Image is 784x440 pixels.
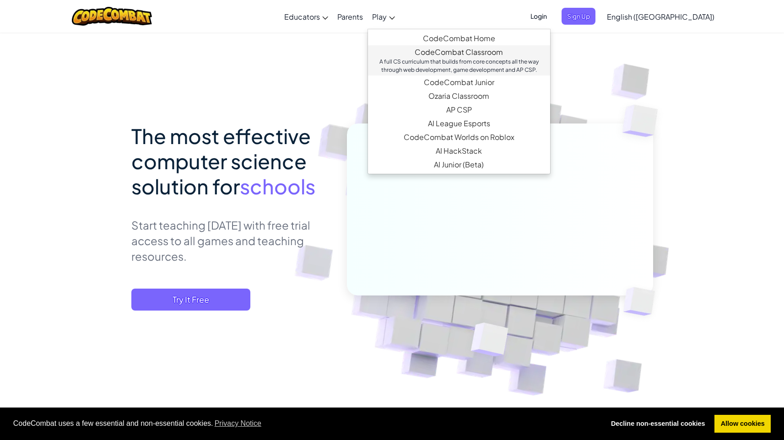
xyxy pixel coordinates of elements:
[368,103,550,117] a: AP CSPEndorsed by the College Board, our AP CSP curriculum provides game-based and turnkey tools ...
[368,32,550,45] a: CodeCombat HomeWith access to all 530 levels and exclusive features like pets, premium only items...
[72,7,152,26] img: CodeCombat logo
[608,268,676,335] img: Overlap cubes
[368,45,550,75] a: CodeCombat Classroom
[280,4,333,29] a: Educators
[13,417,598,430] span: CodeCombat uses a few essential and non-essential cookies.
[607,12,714,21] span: English ([GEOGRAPHIC_DATA])
[368,89,550,103] a: Ozaria ClassroomAn enchanting narrative coding adventure that establishes the fundamentals of com...
[525,8,552,25] button: Login
[131,289,250,311] button: Try It Free
[368,117,550,130] a: AI League EsportsAn epic competitive coding esports platform that encourages creative programming...
[604,82,683,160] img: Overlap cubes
[131,123,311,199] span: The most effective computer science solution for
[368,144,550,158] a: AI HackStackThe first generative AI companion tool specifically crafted for those new to AI with ...
[714,415,771,433] a: allow cookies
[605,415,711,433] a: deny cookies
[131,217,333,264] p: Start teaching [DATE] with free trial access to all games and teaching resources.
[213,417,263,430] a: learn more about cookies
[368,130,550,144] a: CodeCombat Worlds on RobloxThis MMORPG teaches Lua coding and provides a real-world platform to c...
[368,158,550,172] a: AI Junior (Beta)Introduces multimodal generative AI in a simple and intuitive platform designed s...
[448,303,530,379] img: Overlap cubes
[284,12,320,21] span: Educators
[602,4,719,29] a: English ([GEOGRAPHIC_DATA])
[368,4,400,29] a: Play
[368,75,550,89] a: CodeCombat JuniorOur flagship K-5 curriculum features a progression of learning levels that teach...
[372,12,387,21] span: Play
[377,58,541,74] div: A full CS curriculum that builds from core concepts all the way through web development, game dev...
[333,4,368,29] a: Parents
[240,173,315,199] span: schools
[562,8,595,25] button: Sign Up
